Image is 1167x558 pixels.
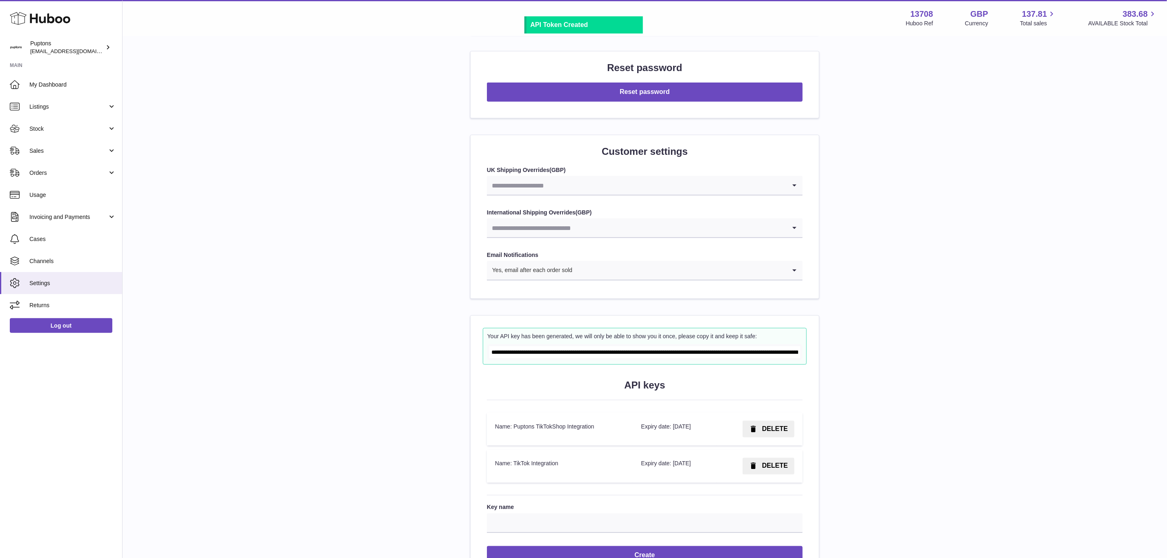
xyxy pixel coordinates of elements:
[743,421,794,437] button: DELETE
[971,9,988,20] strong: GBP
[1020,20,1056,27] span: Total sales
[487,219,803,238] div: Search for option
[1088,9,1157,27] a: 383.68 AVAILABLE Stock Total
[29,279,116,287] span: Settings
[743,458,794,475] button: DELETE
[487,413,633,446] td: Name: Puptons TikTokShop Integration
[30,40,104,55] div: Puptons
[487,261,573,280] span: Yes, email after each order sold
[965,20,988,27] div: Currency
[29,257,116,265] span: Channels
[29,191,116,199] span: Usage
[549,167,566,173] span: ( )
[576,209,592,216] span: ( )
[29,301,116,309] span: Returns
[633,413,717,446] td: Expiry date: [DATE]
[10,41,22,54] img: internalAdmin-13708@internal.huboo.com
[10,318,112,333] a: Log out
[487,176,786,195] input: Search for option
[487,379,803,392] h2: API keys
[29,103,107,111] span: Listings
[487,333,802,340] div: Your API key has been generated, we will only be able to show you it once, please copy it and kee...
[1088,20,1157,27] span: AVAILABLE Stock Total
[487,261,803,281] div: Search for option
[551,167,564,173] strong: GBP
[1022,9,1047,20] span: 137.81
[487,176,803,196] div: Search for option
[531,20,639,29] div: API Token Created
[762,425,788,432] span: DELETE
[29,213,107,221] span: Invoicing and Payments
[487,166,803,174] label: UK Shipping Overrides
[29,81,116,89] span: My Dashboard
[633,450,717,483] td: Expiry date: [DATE]
[487,251,803,259] label: Email Notifications
[487,89,803,95] a: Reset password
[487,504,803,511] label: Key name
[487,61,803,74] h2: Reset password
[487,450,633,483] td: Name: TikTok Integration
[578,209,590,216] strong: GBP
[29,147,107,155] span: Sales
[910,9,933,20] strong: 13708
[1020,9,1056,27] a: 137.81 Total sales
[29,125,107,133] span: Stock
[762,462,788,469] span: DELETE
[1123,9,1148,20] span: 383.68
[487,209,803,217] label: International Shipping Overrides
[29,235,116,243] span: Cases
[29,169,107,177] span: Orders
[30,48,120,54] span: [EMAIL_ADDRESS][DOMAIN_NAME]
[487,145,803,158] h2: Customer settings
[487,219,786,237] input: Search for option
[573,261,786,280] input: Search for option
[487,83,803,102] button: Reset password
[906,20,933,27] div: Huboo Ref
